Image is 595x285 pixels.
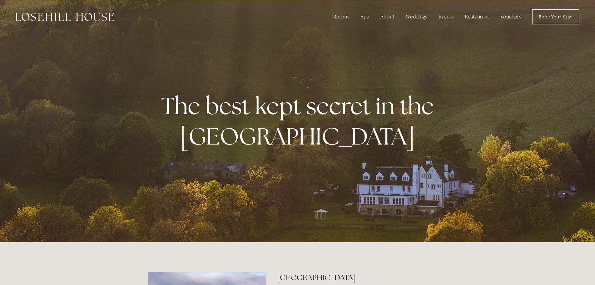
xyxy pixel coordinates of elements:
[356,11,374,23] div: Spa
[434,11,459,23] div: Events
[401,11,432,23] div: Weddings
[328,11,355,23] div: Rooms
[277,272,447,283] h2: [GEOGRAPHIC_DATA]
[16,13,114,21] img: Losehill House
[375,11,399,23] div: About
[460,11,494,23] div: Restaurant
[532,9,579,24] a: Book Your Stay
[161,90,439,152] strong: The best kept secret in the [GEOGRAPHIC_DATA]
[495,11,526,23] a: Vouchers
